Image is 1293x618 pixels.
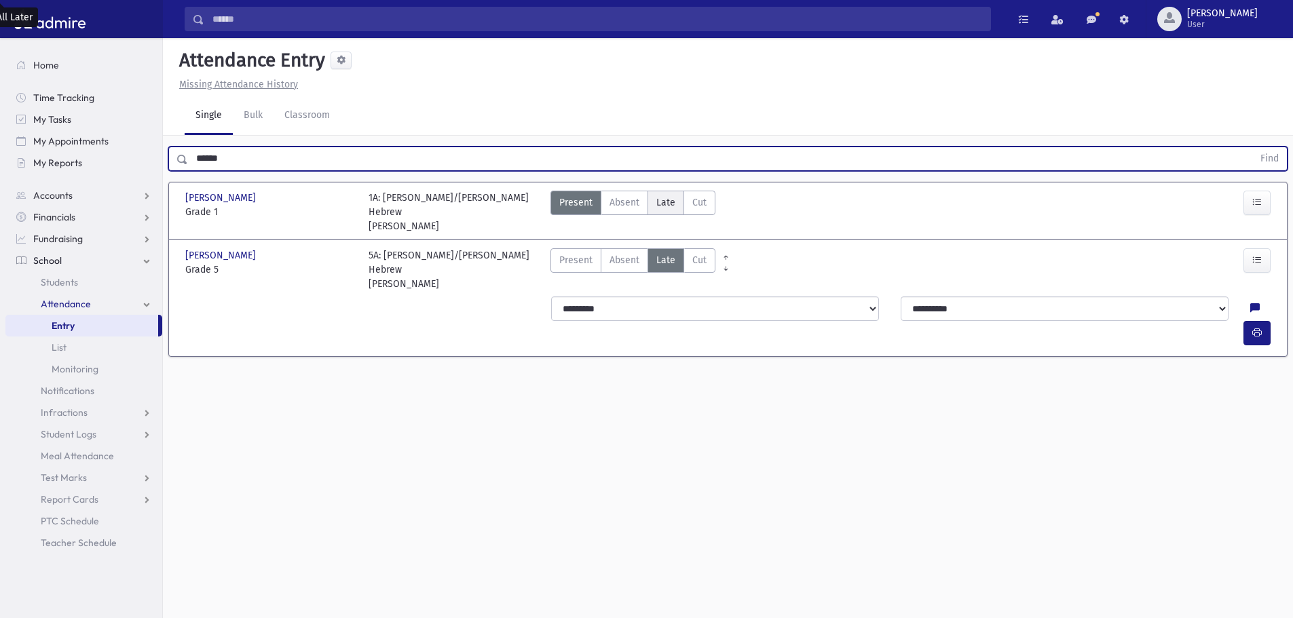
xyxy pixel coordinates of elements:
[369,191,538,233] div: 1A: [PERSON_NAME]/[PERSON_NAME] Hebrew [PERSON_NAME]
[5,532,162,554] a: Teacher Schedule
[174,49,325,72] h5: Attendance Entry
[5,109,162,130] a: My Tasks
[204,7,990,31] input: Search
[185,248,259,263] span: [PERSON_NAME]
[41,493,98,505] span: Report Cards
[5,185,162,206] a: Accounts
[174,79,298,90] a: Missing Attendance History
[5,130,162,152] a: My Appointments
[33,189,73,201] span: Accounts
[41,450,114,462] span: Meal Attendance
[5,315,158,336] a: Entry
[33,254,62,267] span: School
[179,79,298,90] u: Missing Attendance History
[5,445,162,467] a: Meal Attendance
[52,320,75,332] span: Entry
[41,471,87,484] span: Test Marks
[5,423,162,445] a: Student Logs
[33,59,59,71] span: Home
[5,206,162,228] a: Financials
[5,402,162,423] a: Infractions
[52,363,98,375] span: Monitoring
[33,135,109,147] span: My Appointments
[656,195,675,210] span: Late
[692,253,707,267] span: Cut
[5,510,162,532] a: PTC Schedule
[559,253,593,267] span: Present
[185,263,355,277] span: Grade 5
[33,157,82,169] span: My Reports
[41,406,88,419] span: Infractions
[610,195,639,210] span: Absent
[33,113,71,125] span: My Tasks
[33,211,75,223] span: Financials
[550,248,715,291] div: AttTypes
[1187,8,1258,19] span: [PERSON_NAME]
[41,276,78,288] span: Students
[5,152,162,174] a: My Reports
[610,253,639,267] span: Absent
[5,488,162,510] a: Report Cards
[185,191,259,205] span: [PERSON_NAME]
[5,250,162,271] a: School
[369,248,538,291] div: 5A: [PERSON_NAME]/[PERSON_NAME] Hebrew [PERSON_NAME]
[274,97,341,135] a: Classroom
[5,87,162,109] a: Time Tracking
[33,92,94,104] span: Time Tracking
[52,341,67,353] span: List
[5,228,162,250] a: Fundraising
[5,358,162,380] a: Monitoring
[41,298,91,310] span: Attendance
[41,537,117,549] span: Teacher Schedule
[5,380,162,402] a: Notifications
[41,428,96,440] span: Student Logs
[41,385,94,397] span: Notifications
[1187,19,1258,30] span: User
[5,336,162,358] a: List
[5,54,162,76] a: Home
[233,97,274,135] a: Bulk
[656,253,675,267] span: Late
[185,205,355,219] span: Grade 1
[1252,147,1287,170] button: Find
[559,195,593,210] span: Present
[41,515,99,527] span: PTC Schedule
[5,271,162,293] a: Students
[185,97,233,135] a: Single
[5,467,162,488] a: Test Marks
[11,5,89,33] img: AdmirePro
[33,233,83,245] span: Fundraising
[5,293,162,315] a: Attendance
[692,195,707,210] span: Cut
[550,191,715,233] div: AttTypes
